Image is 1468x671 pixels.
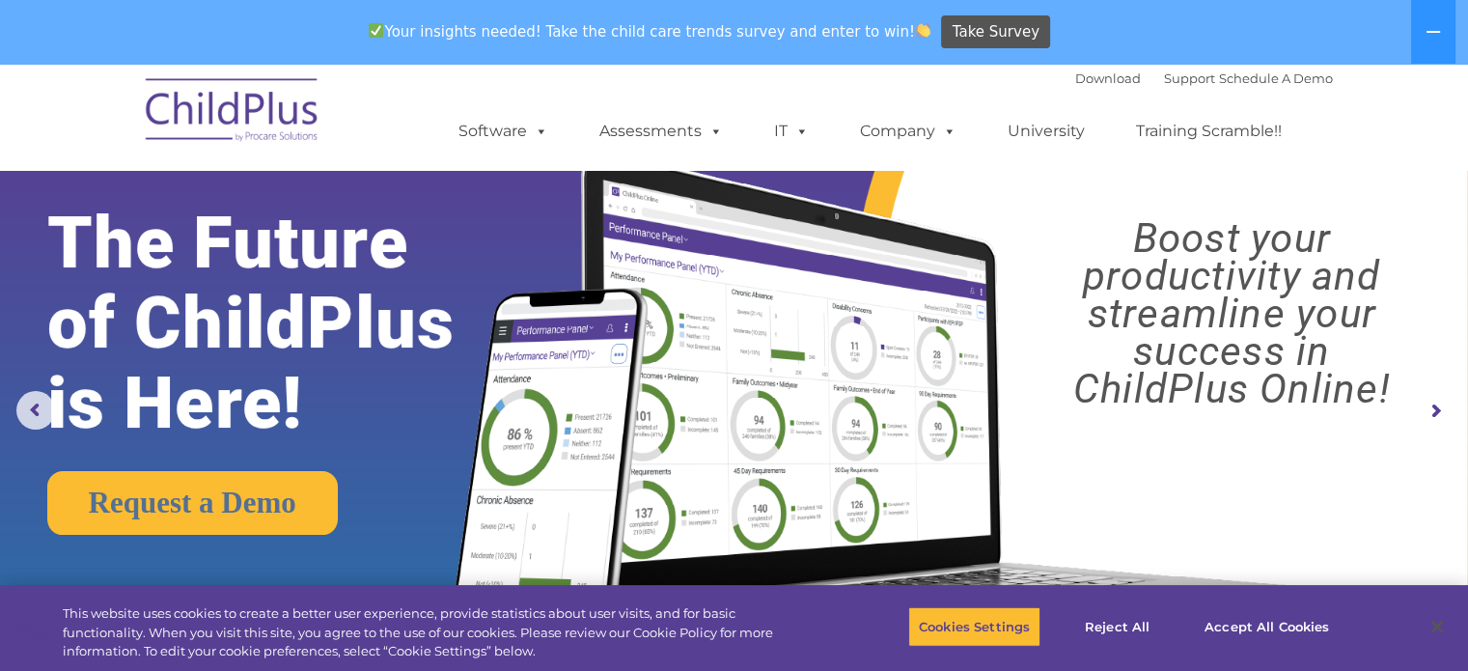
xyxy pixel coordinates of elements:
[1075,70,1141,86] a: Download
[916,23,930,38] img: 👏
[361,13,939,50] span: Your insights needed! Take the child care trends survey and enter to win!
[47,203,516,443] rs-layer: The Future of ChildPlus is Here!
[47,471,338,535] a: Request a Demo
[941,15,1050,49] a: Take Survey
[369,23,383,38] img: ✅
[1164,70,1215,86] a: Support
[1057,606,1177,647] button: Reject All
[908,606,1040,647] button: Cookies Settings
[1194,606,1340,647] button: Accept All Cookies
[1219,70,1333,86] a: Schedule A Demo
[953,15,1039,49] span: Take Survey
[988,112,1104,151] a: University
[136,65,329,161] img: ChildPlus by Procare Solutions
[841,112,976,151] a: Company
[1075,70,1333,86] font: |
[63,604,808,661] div: This website uses cookies to create a better user experience, provide statistics about user visit...
[755,112,828,151] a: IT
[1416,605,1458,648] button: Close
[1014,219,1450,407] rs-layer: Boost your productivity and streamline your success in ChildPlus Online!
[439,112,568,151] a: Software
[1117,112,1301,151] a: Training Scramble!!
[580,112,742,151] a: Assessments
